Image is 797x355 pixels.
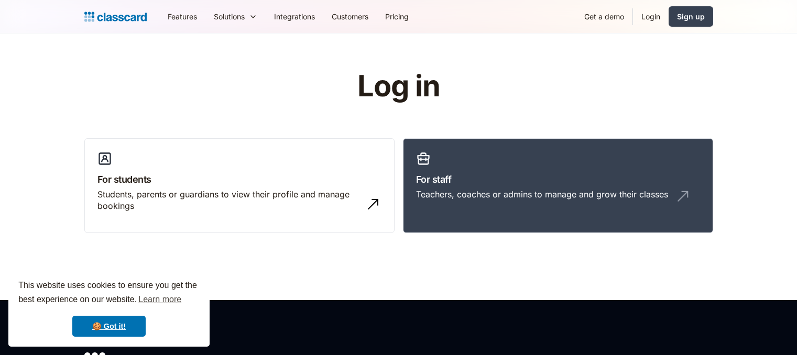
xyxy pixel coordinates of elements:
a: Sign up [669,6,713,27]
a: Customers [323,5,377,28]
h3: For students [97,172,381,186]
a: Features [159,5,205,28]
div: Students, parents or guardians to view their profile and manage bookings [97,188,361,212]
a: Integrations [266,5,323,28]
a: For studentsStudents, parents or guardians to view their profile and manage bookings [84,138,395,234]
a: home [84,9,147,24]
a: Login [633,5,669,28]
a: Pricing [377,5,417,28]
a: learn more about cookies [137,292,183,307]
h3: For staff [416,172,700,186]
div: Solutions [205,5,266,28]
span: This website uses cookies to ensure you get the best experience on our website. [18,279,200,307]
a: Get a demo [576,5,632,28]
h1: Log in [232,70,565,103]
div: Solutions [214,11,245,22]
div: Sign up [677,11,705,22]
a: For staffTeachers, coaches or admins to manage and grow their classes [403,138,713,234]
div: cookieconsent [8,269,210,347]
div: Teachers, coaches or admins to manage and grow their classes [416,188,668,200]
a: dismiss cookie message [72,316,146,337]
